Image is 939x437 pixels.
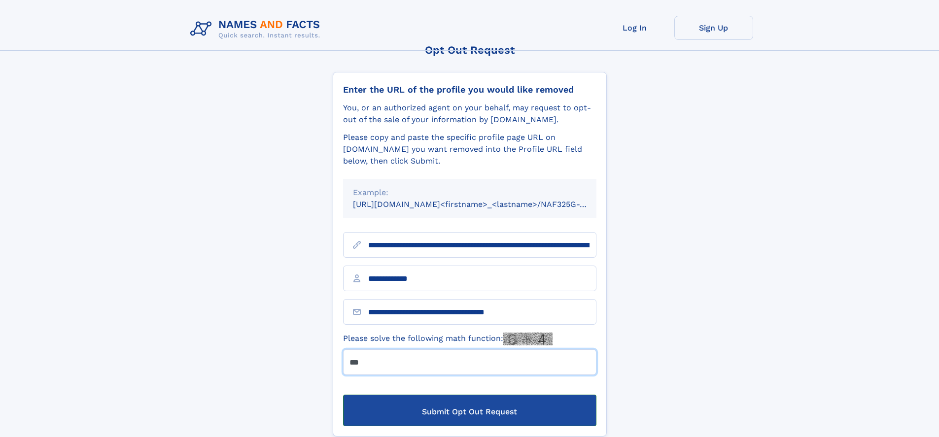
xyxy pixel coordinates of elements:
a: Log In [595,16,674,40]
div: Please copy and paste the specific profile page URL on [DOMAIN_NAME] you want removed into the Pr... [343,132,596,167]
img: Logo Names and Facts [186,16,328,42]
small: [URL][DOMAIN_NAME]<firstname>_<lastname>/NAF325G-xxxxxxxx [353,200,615,209]
button: Submit Opt Out Request [343,395,596,426]
a: Sign Up [674,16,753,40]
div: Example: [353,187,587,199]
label: Please solve the following math function: [343,333,553,345]
div: Enter the URL of the profile you would like removed [343,84,596,95]
div: You, or an authorized agent on your behalf, may request to opt-out of the sale of your informatio... [343,102,596,126]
